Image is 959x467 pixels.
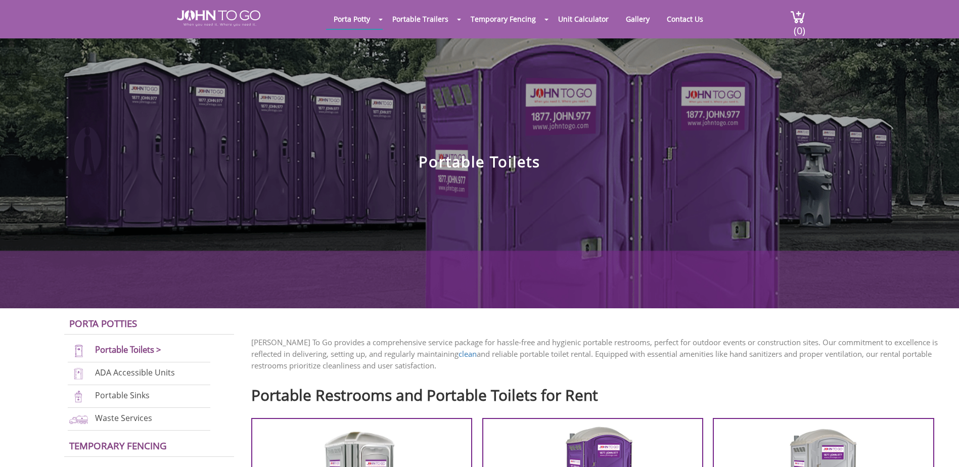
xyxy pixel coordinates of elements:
span: (0) [793,16,805,37]
p: [PERSON_NAME] To Go provides a comprehensive service package for hassle-free and hygienic portabl... [251,337,944,371]
a: Temporary Fencing [69,439,167,452]
img: waste-services-new.png [68,412,89,426]
a: Portable Toilets > [95,344,161,355]
a: Waste Services [95,412,152,424]
img: portable-sinks-new.png [68,390,89,403]
a: Gallery [618,9,657,29]
a: Porta Potty [326,9,378,29]
a: Portable Sinks [95,390,150,401]
img: portable-toilets-new.png [68,344,89,358]
img: ADA-units-new.png [68,367,89,381]
a: clean [459,349,477,359]
a: Portable Trailers [385,9,456,29]
a: Porta Potties [69,317,137,330]
h2: Portable Restrooms and Portable Toilets for Rent [251,382,944,403]
img: JOHN to go [177,10,260,26]
a: ADA Accessible Units [95,367,175,378]
a: Contact Us [659,9,711,29]
a: Temporary Fencing [463,9,543,29]
a: Unit Calculator [551,9,616,29]
img: cart a [790,10,805,24]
